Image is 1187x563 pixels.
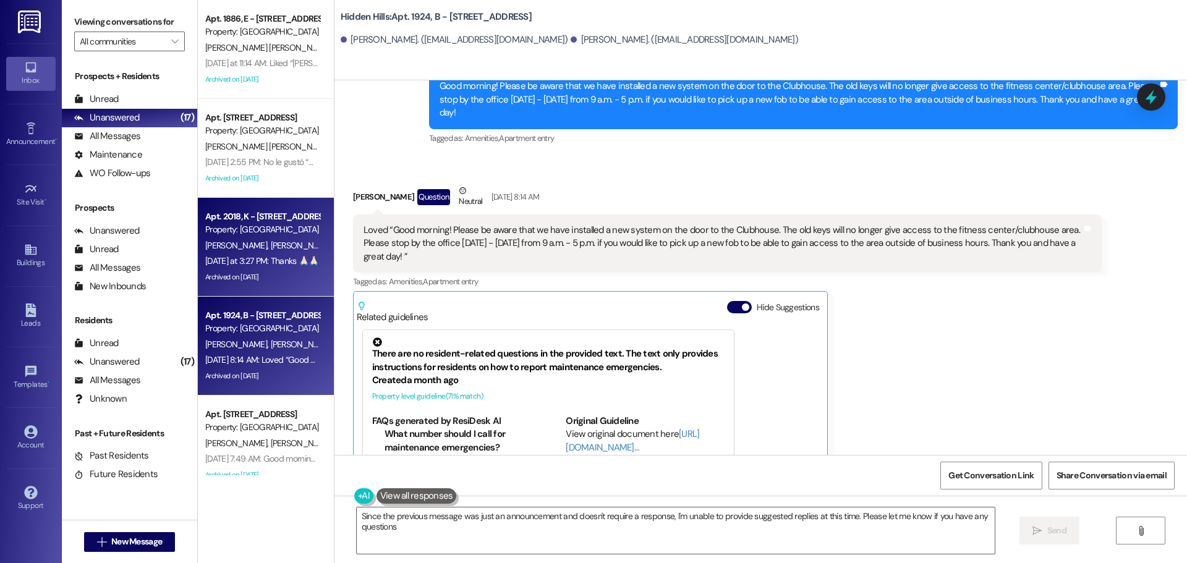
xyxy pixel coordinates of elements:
[74,130,140,143] div: All Messages
[205,255,318,266] div: [DATE] at 3:27 PM: Thanks 🙏🏻🙏🏻
[74,224,140,237] div: Unanswered
[74,111,140,124] div: Unanswered
[429,129,1178,147] div: Tagged as:
[205,421,320,434] div: Property: [GEOGRAPHIC_DATA]
[423,276,478,287] span: Apartment entry
[1049,462,1175,489] button: Share Conversation via email
[270,339,332,350] span: [PERSON_NAME]
[74,468,158,481] div: Future Residents
[1057,469,1167,482] span: Share Conversation via email
[205,223,320,236] div: Property: [GEOGRAPHIC_DATA]
[55,135,57,144] span: •
[74,449,149,462] div: Past Residents
[6,57,56,90] a: Inbox
[1136,526,1146,536] i: 
[389,276,423,287] span: Amenities ,
[372,337,725,374] div: There are no resident-related questions in the provided text. The text only provides instructions...
[205,124,320,137] div: Property: [GEOGRAPHIC_DATA]
[205,210,320,223] div: Apt. 2018, K - [STREET_ADDRESS]
[1032,526,1042,536] i: 
[177,352,197,371] div: (17)
[205,240,271,251] span: [PERSON_NAME]
[440,80,1158,119] div: Good morning! Please be aware that we have installed a new system on the door to the Clubhouse. T...
[80,32,165,51] input: All communities
[353,273,1102,290] div: Tagged as:
[74,12,185,32] label: Viewing conversations for
[566,428,699,453] a: [URL][DOMAIN_NAME]…
[74,243,119,256] div: Unread
[499,133,554,143] span: Apartment entry
[204,269,321,285] div: Archived on [DATE]
[6,179,56,212] a: Site Visit •
[62,201,197,214] div: Prospects
[48,378,49,387] span: •
[205,408,320,421] div: Apt. [STREET_ADDRESS]
[74,261,140,274] div: All Messages
[62,314,197,327] div: Residents
[74,93,119,106] div: Unread
[74,374,140,387] div: All Messages
[204,467,321,483] div: Archived on [DATE]
[757,301,819,314] label: Hide Suggestions
[571,33,798,46] div: [PERSON_NAME]. ([EMAIL_ADDRESS][DOMAIN_NAME])
[205,438,271,449] span: [PERSON_NAME]
[270,438,332,449] span: [PERSON_NAME]
[372,390,725,403] div: Property level guideline ( 71 % match)
[74,280,146,293] div: New Inbounds
[18,11,43,33] img: ResiDesk Logo
[341,11,532,23] b: Hidden Hills: Apt. 1924, B - [STREET_ADDRESS]
[205,25,320,38] div: Property: [GEOGRAPHIC_DATA]
[417,189,450,205] div: Question
[341,33,568,46] div: [PERSON_NAME]. ([EMAIL_ADDRESS][DOMAIN_NAME])
[97,537,106,547] i: 
[177,108,197,127] div: (17)
[204,171,321,186] div: Archived on [DATE]
[74,167,150,180] div: WO Follow-ups
[948,469,1034,482] span: Get Conversation Link
[357,301,428,324] div: Related guidelines
[372,374,725,387] div: Created a month ago
[204,72,321,87] div: Archived on [DATE]
[456,184,485,210] div: Neutral
[357,507,995,554] textarea: Since the previous message was just an announcement and doesn't require a response, I'm unable to...
[940,462,1042,489] button: Get Conversation Link
[566,428,725,454] div: View original document here
[74,148,142,161] div: Maintenance
[6,482,56,515] a: Support
[205,12,320,25] div: Apt. 1886, E - [STREET_ADDRESS]
[204,368,321,384] div: Archived on [DATE]
[205,42,331,53] span: [PERSON_NAME] [PERSON_NAME]
[6,300,56,333] a: Leads
[111,535,162,548] span: New Message
[6,421,56,455] a: Account
[171,36,178,46] i: 
[488,190,540,203] div: [DATE] 8:14 AM
[6,239,56,273] a: Buildings
[205,309,320,322] div: Apt. 1924, B - [STREET_ADDRESS]
[205,339,271,350] span: [PERSON_NAME]
[6,361,56,394] a: Templates •
[364,224,1082,263] div: Loved “Good morning! Please be aware that we have installed a new system on the door to the Clubh...
[205,111,320,124] div: Apt. [STREET_ADDRESS]
[205,141,334,152] span: [PERSON_NAME] [PERSON_NAME]
[385,428,531,454] li: What number should I call for maintenance emergencies?
[62,427,197,440] div: Past + Future Residents
[74,337,119,350] div: Unread
[84,532,176,552] button: New Message
[372,415,501,427] b: FAQs generated by ResiDesk AI
[1047,524,1066,537] span: Send
[62,70,197,83] div: Prospects + Residents
[74,355,140,368] div: Unanswered
[270,240,332,251] span: [PERSON_NAME]
[45,196,46,205] span: •
[465,133,500,143] span: Amenities ,
[566,415,639,427] b: Original Guideline
[205,322,320,335] div: Property: [GEOGRAPHIC_DATA]
[353,184,1102,214] div: [PERSON_NAME]
[1019,517,1079,544] button: Send
[74,392,127,405] div: Unknown
[205,57,926,69] div: [DATE] at 11:14 AM: Liked “[PERSON_NAME] ([GEOGRAPHIC_DATA]): Hi, [PERSON_NAME]! I have put in a ...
